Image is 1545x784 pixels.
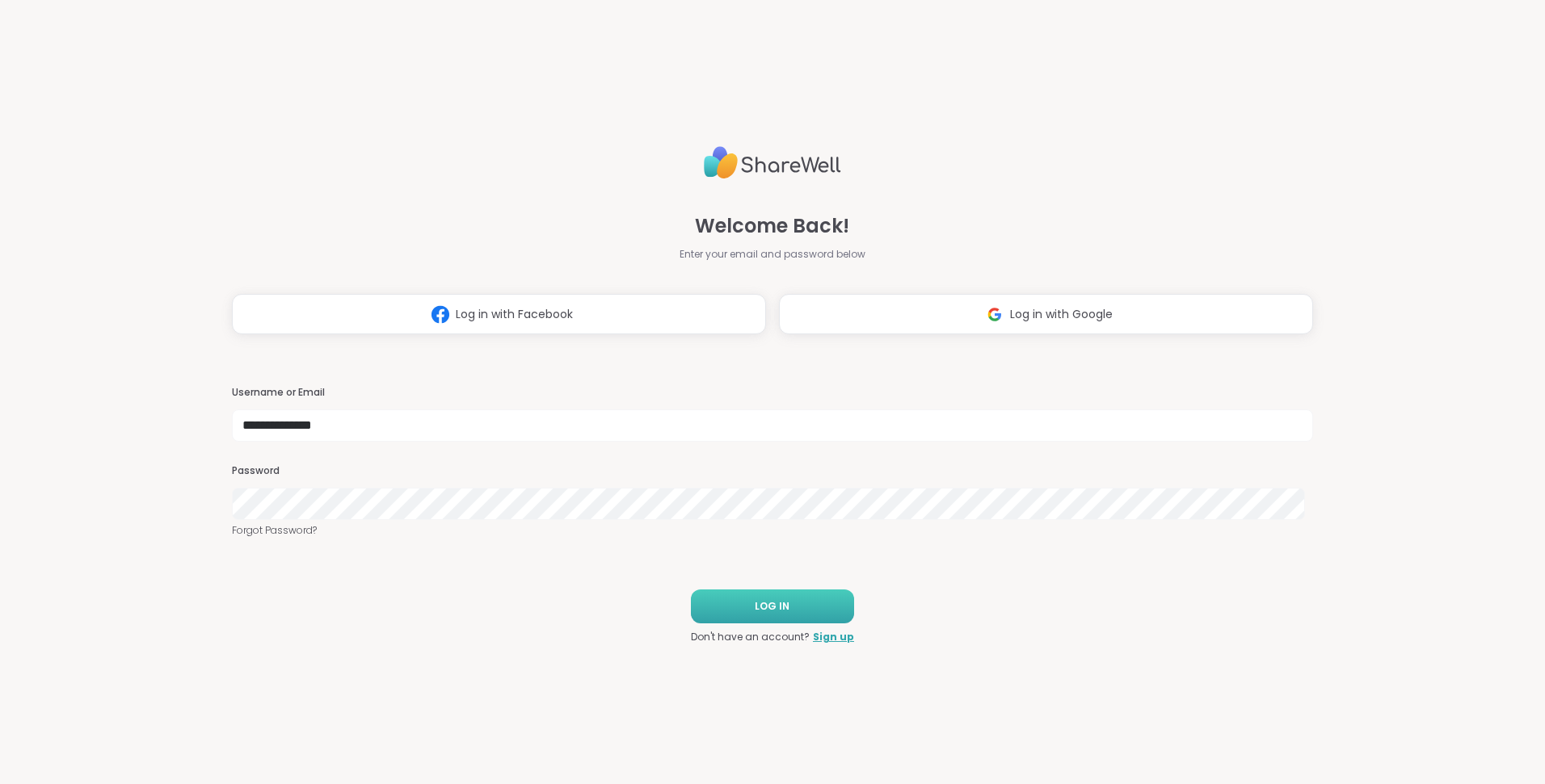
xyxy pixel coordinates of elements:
[813,630,854,644] a: Sign up
[232,464,1313,478] h3: Password
[704,140,841,186] img: ShareWell Logo
[779,294,1313,334] button: Log in with Google
[695,212,849,241] span: Welcome Back!
[979,300,1010,329] img: ShareWell Logomark
[456,306,573,323] span: Log in with Facebook
[755,599,789,614] span: LOG IN
[232,386,1313,400] h3: Username or Email
[680,247,865,262] span: Enter your email and password below
[691,630,810,644] span: Don't have an account?
[232,294,766,334] button: Log in with Facebook
[691,589,854,623] button: LOG IN
[425,300,456,329] img: ShareWell Logomark
[1010,306,1113,323] span: Log in with Google
[232,523,1313,538] a: Forgot Password?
